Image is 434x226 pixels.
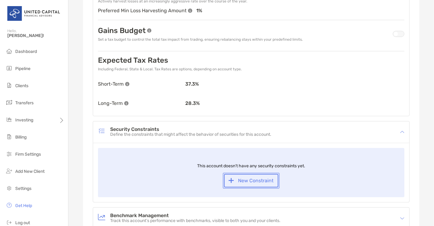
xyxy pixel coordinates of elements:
[400,130,404,134] img: icon arrow
[15,66,31,71] span: Pipeline
[110,213,280,218] h4: Benchmark Management
[93,121,409,143] div: icon arrowSecurity ConstraintsSecurity ConstraintsDefine the constraints that might affect the be...
[5,99,13,106] img: transfers icon
[98,56,168,65] p: Expected Tax Rates
[5,82,13,89] img: clients icon
[98,213,105,221] img: Benchmark Management
[98,67,242,72] p: Including Federal, State & Local. Tax Rates are options, depending on account type.
[7,2,61,24] img: United Capital Logo
[185,81,404,87] p: 37.3 %
[15,169,45,174] span: Add New Client
[15,100,34,106] span: Transfers
[5,65,13,72] img: pipeline icon
[15,203,32,208] span: Get Help
[15,135,27,140] span: Billing
[15,152,41,157] span: Firm Settings
[5,133,13,140] img: billing icon
[197,162,305,170] p: This account doesn’t have any security constraints yet.
[5,167,13,175] img: add_new_client icon
[15,220,30,225] span: Log out
[147,28,151,33] img: info tooltip
[188,9,192,13] img: info tooltip
[110,127,271,132] h4: Security Constraints
[98,26,146,35] p: Gains Budget
[5,219,13,226] img: logout icon
[110,132,271,137] p: Define the constraints that might affect the behavior of securities for this account.
[5,202,13,209] img: get-help icon
[98,37,303,42] p: Set a tax budget to control the total tax impact from trading, ensuring rebalancing stays within ...
[15,117,33,123] span: Investing
[7,33,64,38] span: [PERSON_NAME]!
[98,81,124,87] p: Short-Term
[15,83,28,88] span: Clients
[15,49,37,54] span: Dashboard
[5,184,13,192] img: settings icon
[98,100,123,106] p: Long-Term
[5,116,13,123] img: investing icon
[5,47,13,55] img: dashboard icon
[124,101,128,106] img: info tooltip
[125,82,129,86] img: info tooltip
[98,7,186,14] p: Preferred Min Loss Harvesting Amount
[98,127,105,135] img: Security Constraints
[224,174,278,187] button: New Constraint
[185,100,404,106] p: 28.3 %
[15,186,31,191] span: Settings
[5,150,13,157] img: firm-settings icon
[193,8,202,13] p: 1 %
[400,216,404,220] img: icon arrow
[110,218,280,224] p: Track this account’s performance with benchmarks, visible to both you and your clients.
